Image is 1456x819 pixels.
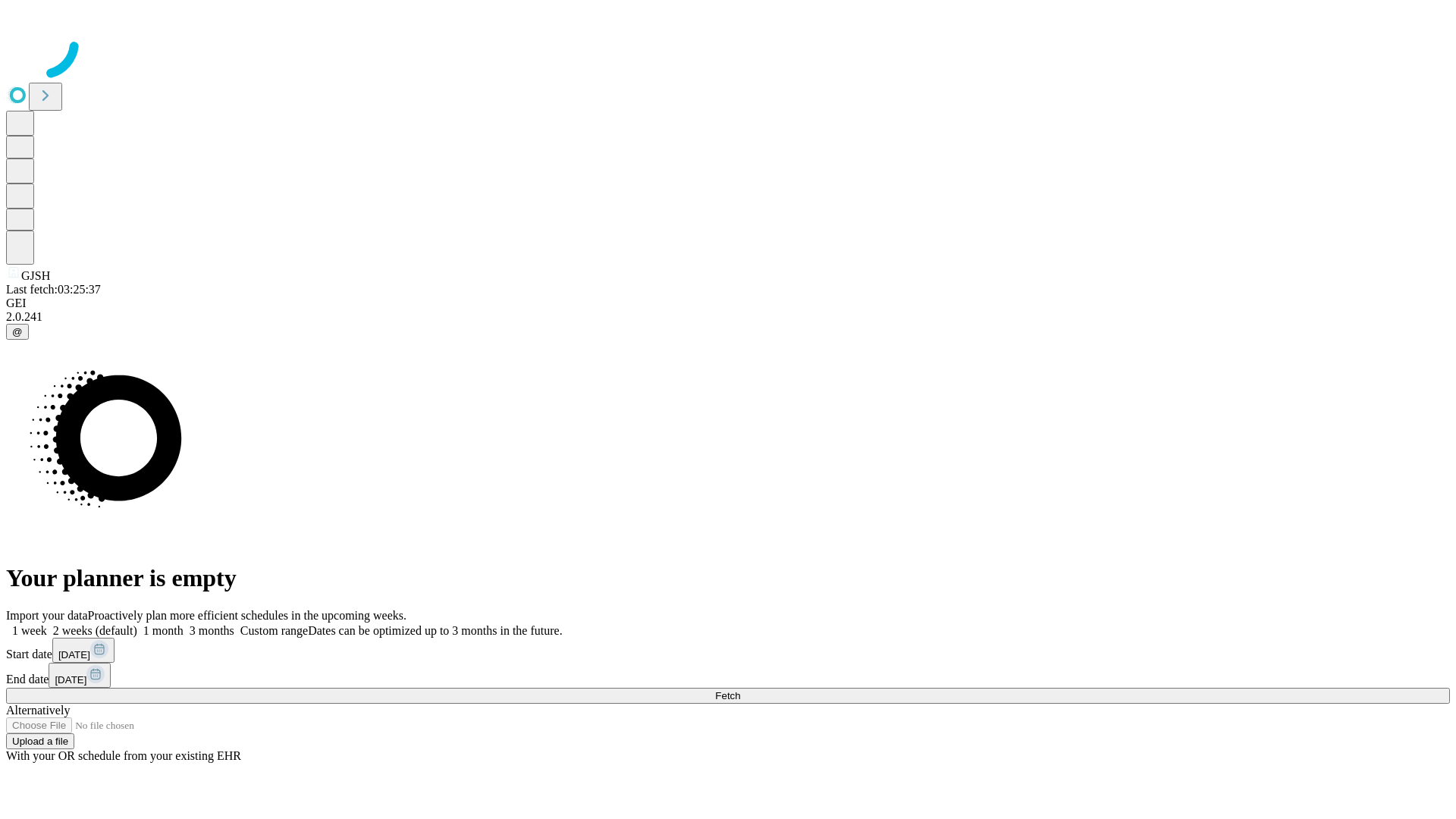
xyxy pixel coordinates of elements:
[240,624,308,637] span: Custom range
[6,283,101,296] span: Last fetch: 03:25:37
[58,649,90,661] span: [DATE]
[53,624,137,637] span: 2 weeks (default)
[6,638,1450,663] div: Start date
[6,564,1450,592] h1: Your planner is empty
[6,324,29,340] button: @
[12,326,23,337] span: @
[52,638,115,663] button: [DATE]
[308,624,562,637] span: Dates can be optimized up to 3 months in the future.
[88,609,406,622] span: Proactively plan more efficient schedules in the upcoming weeks.
[6,609,88,622] span: Import your data
[190,624,234,637] span: 3 months
[143,624,184,637] span: 1 month
[55,674,86,686] span: [DATE]
[715,690,740,701] span: Fetch
[6,733,74,749] button: Upload a file
[6,749,241,762] span: With your OR schedule from your existing EHR
[21,269,50,282] span: GJSH
[12,624,47,637] span: 1 week
[6,297,1450,310] div: GEI
[6,704,70,717] span: Alternatively
[6,688,1450,704] button: Fetch
[49,663,111,688] button: [DATE]
[6,663,1450,688] div: End date
[6,310,1450,324] div: 2.0.241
